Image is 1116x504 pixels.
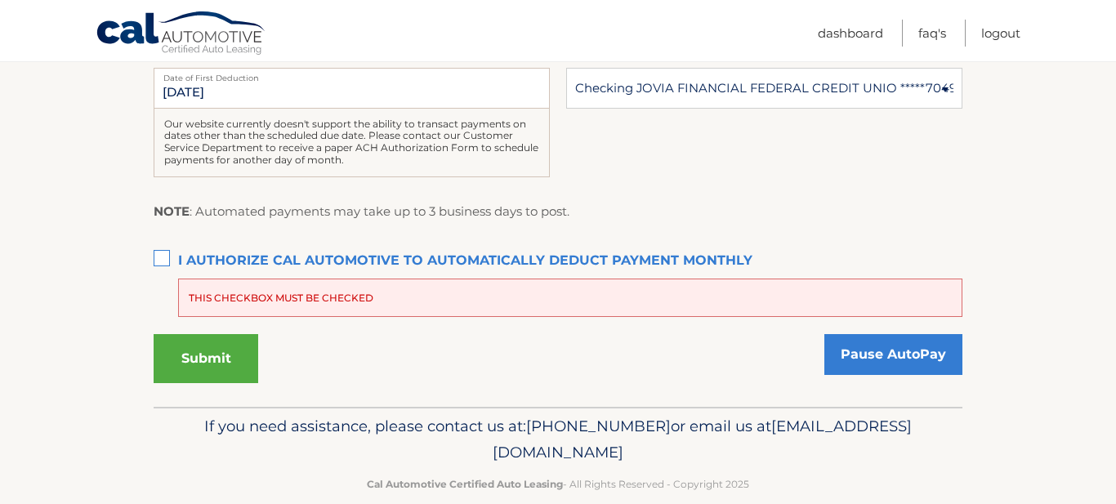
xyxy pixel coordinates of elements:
span: This checkbox must be checked [189,292,373,304]
input: Payment Date [154,68,550,109]
a: Pause AutoPay [824,334,962,375]
label: I authorize cal automotive to automatically deduct payment monthly [154,245,962,278]
strong: NOTE [154,203,190,219]
a: FAQ's [918,20,946,47]
a: Logout [981,20,1020,47]
a: Dashboard [818,20,883,47]
p: - All Rights Reserved - Copyright 2025 [164,475,952,493]
p: : Automated payments may take up to 3 business days to post. [154,201,569,222]
label: Date of First Deduction [154,68,550,81]
p: If you need assistance, please contact us at: or email us at [164,413,952,466]
strong: Cal Automotive Certified Auto Leasing [367,478,563,490]
button: Submit [154,334,258,383]
a: Cal Automotive [96,11,267,58]
div: Our website currently doesn't support the ability to transact payments on dates other than the sc... [154,109,550,177]
span: [PHONE_NUMBER] [526,417,671,435]
span: [EMAIL_ADDRESS][DOMAIN_NAME] [493,417,912,462]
